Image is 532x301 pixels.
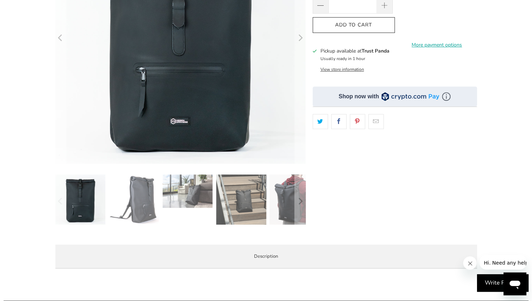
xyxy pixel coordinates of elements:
[479,255,526,270] iframe: Message from company
[55,174,105,224] img: Mission Darkness FreeRoam Faraday Backpack
[313,142,477,157] iframe: Reviews Widget
[313,17,395,33] button: Add to Cart
[320,22,387,28] span: Add to Cart
[4,5,51,11] span: Hi. Need any help?
[313,114,328,129] a: Share this on Twitter
[463,256,477,270] iframe: Close message
[397,41,477,49] a: More payment options
[503,272,526,295] iframe: Button to launch messaging window
[339,93,379,100] div: Shop now with
[320,47,389,55] h3: Pickup available at
[163,174,213,208] img: Mission Darkness FreeRoam Faraday Backpack
[55,245,477,268] label: Description
[477,274,528,292] div: Write Review
[361,48,389,54] b: Trust Panda
[350,114,365,129] a: Share this on Pinterest
[269,174,319,224] img: Mission Darkness FreeRoam Faraday Backpack
[109,174,159,224] img: Mission Darkness FreeRoam Faraday Backpack
[216,174,266,224] img: Mission Darkness FreeRoam Faraday Backpack
[368,114,384,129] a: Email this to a friend
[55,174,66,228] button: Previous
[331,114,347,129] a: Share this on Facebook
[294,174,306,228] button: Next
[320,56,365,61] small: Usually ready in 1 hour
[320,66,364,72] button: View store information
